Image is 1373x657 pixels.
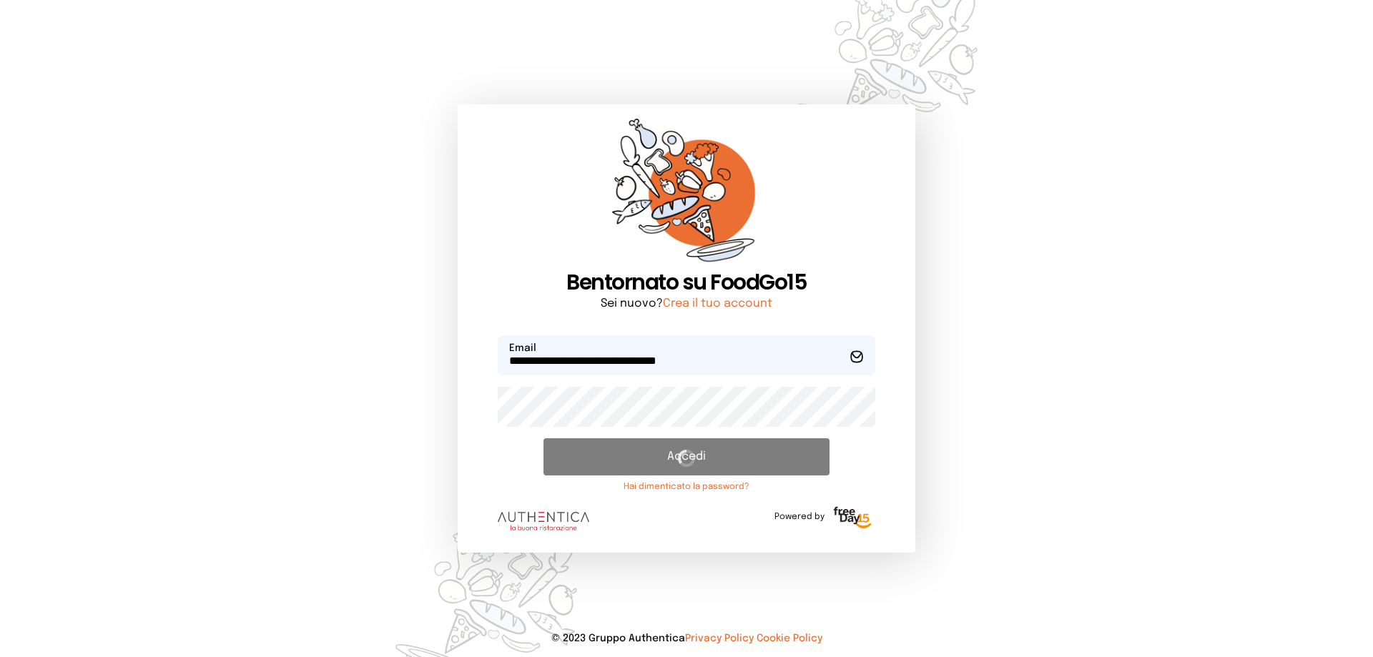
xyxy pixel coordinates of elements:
h1: Bentornato su FoodGo15 [498,270,875,295]
img: logo-freeday.3e08031.png [830,504,875,533]
p: Sei nuovo? [498,295,875,312]
a: Cookie Policy [757,633,822,643]
img: logo.8f33a47.png [498,512,589,530]
span: Powered by [774,511,825,523]
p: © 2023 Gruppo Authentica [23,631,1350,646]
a: Privacy Policy [685,633,754,643]
a: Crea il tuo account [663,297,772,310]
a: Hai dimenticato la password? [543,481,830,493]
img: sticker-orange.65babaf.png [612,119,761,270]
